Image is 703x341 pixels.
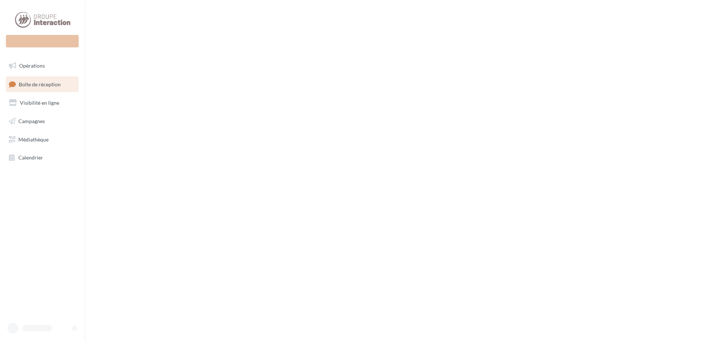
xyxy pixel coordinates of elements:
span: Calendrier [18,154,43,161]
span: Médiathèque [18,136,49,142]
span: Opérations [19,62,45,69]
a: Médiathèque [4,132,80,147]
span: Campagnes [18,118,45,124]
a: Campagnes [4,114,80,129]
a: Boîte de réception [4,76,80,92]
div: Nouvelle campagne [6,35,79,47]
span: Boîte de réception [19,81,61,87]
span: Visibilité en ligne [20,100,59,106]
a: Opérations [4,58,80,73]
a: Visibilité en ligne [4,95,80,111]
a: Calendrier [4,150,80,165]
